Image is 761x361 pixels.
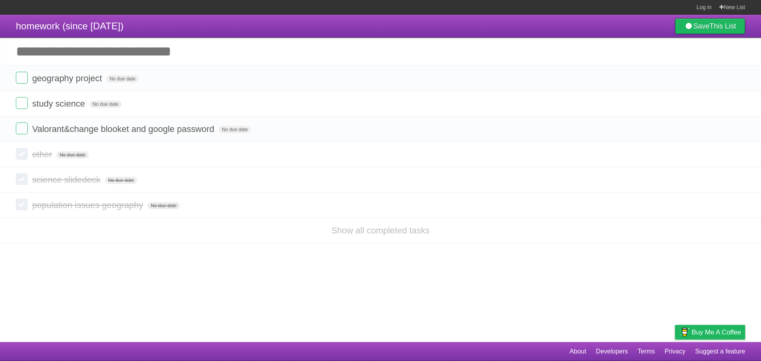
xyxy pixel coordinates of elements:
[596,344,628,359] a: Developers
[638,344,655,359] a: Terms
[675,18,745,34] a: SaveThis List
[16,199,28,210] label: Done
[16,21,124,31] span: homework (since [DATE])
[675,325,745,340] a: Buy me a coffee
[147,202,180,209] span: No due date
[16,72,28,84] label: Done
[16,173,28,185] label: Done
[219,126,251,133] span: No due date
[32,99,87,109] span: study science
[692,325,741,339] span: Buy me a coffee
[32,124,216,134] span: Valorant&change blooket and google password
[56,151,88,159] span: No due date
[695,344,745,359] a: Suggest a feature
[331,225,430,235] a: Show all completed tasks
[679,325,690,339] img: Buy me a coffee
[90,101,122,108] span: No due date
[665,344,685,359] a: Privacy
[106,75,138,82] span: No due date
[32,73,104,83] span: geography project
[32,175,102,185] span: science slidedeck
[105,177,137,184] span: No due date
[32,200,145,210] span: population issues geography
[32,149,54,159] span: other
[16,97,28,109] label: Done
[16,122,28,134] label: Done
[16,148,28,160] label: Done
[709,22,736,30] b: This List
[570,344,586,359] a: About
